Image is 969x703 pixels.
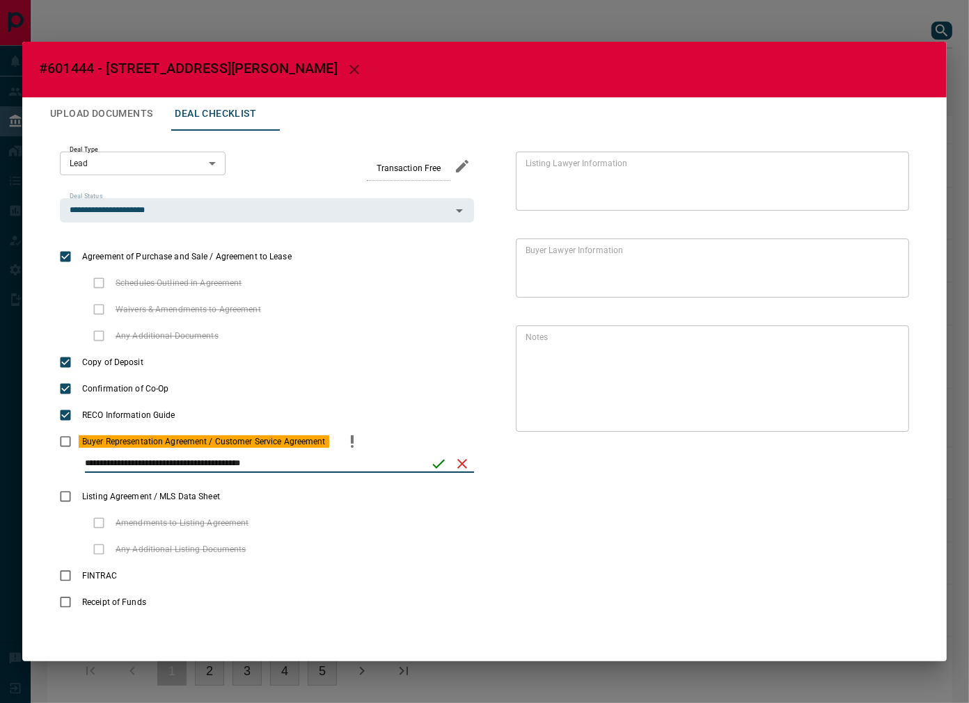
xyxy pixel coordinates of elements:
span: #601444 - [STREET_ADDRESS][PERSON_NAME] [39,60,338,76]
label: Deal Status [70,192,102,201]
textarea: text field [526,245,894,292]
span: FINTRAC [79,569,120,582]
span: Any Additional Listing Documents [112,543,250,556]
textarea: text field [526,158,894,205]
button: priority [340,428,364,455]
span: Waivers & Amendments to Agreement [112,303,265,316]
span: Amendments to Listing Agreement [112,517,253,529]
button: save [427,452,450,476]
div: Lead [60,152,226,175]
span: Copy of Deposit [79,356,147,369]
span: Confirmation of Co-Op [79,382,172,395]
button: Upload Documents [39,97,164,131]
span: Any Additional Documents [112,330,222,342]
span: RECO Information Guide [79,409,178,421]
label: Deal Type [70,145,98,154]
span: Buyer Representation Agreement / Customer Service Agreement [79,435,329,448]
span: Schedules Outlined in Agreement [112,277,246,289]
button: Open [450,201,469,220]
span: Agreement of Purchase and Sale / Agreement to Lease [79,250,295,263]
span: Listing Agreement / MLS Data Sheet [79,490,223,503]
textarea: text field [526,332,894,426]
input: checklist input [85,455,421,473]
button: edit [450,154,474,178]
button: cancel [450,452,474,476]
span: Receipt of Funds [79,596,150,608]
button: Deal Checklist [164,97,267,131]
